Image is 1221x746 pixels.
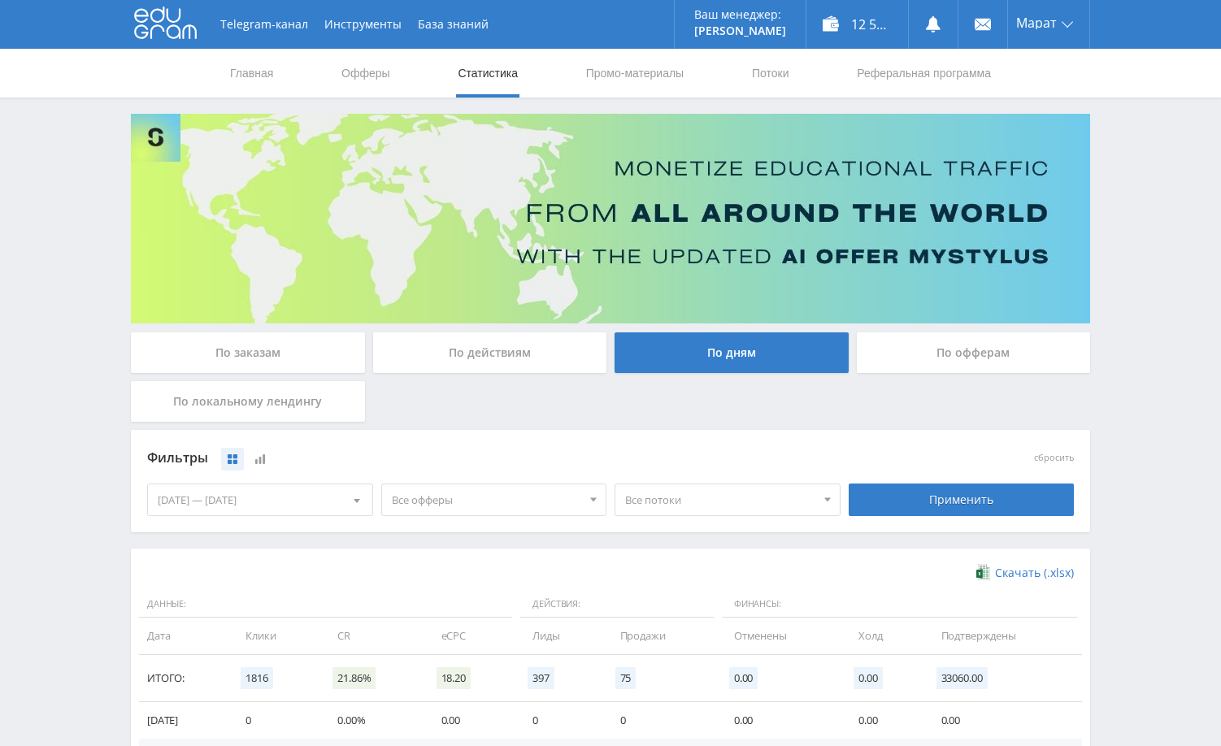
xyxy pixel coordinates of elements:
[147,446,841,471] div: Фильтры
[1034,453,1074,463] button: сбросить
[995,566,1074,579] span: Скачать (.xlsx)
[332,667,376,689] span: 21.86%
[854,667,882,689] span: 0.00
[229,618,321,654] td: Клики
[131,381,365,422] div: По локальному лендингу
[584,49,685,98] a: Промо-материалы
[849,484,1075,516] div: Применить
[855,49,993,98] a: Реферальная программа
[229,702,321,739] td: 0
[976,565,1074,581] a: Скачать (.xlsx)
[516,618,603,654] td: Лиды
[437,667,471,689] span: 18.20
[131,114,1090,323] img: Banner
[373,332,607,373] div: По действиям
[857,332,1091,373] div: По офферам
[842,702,924,739] td: 0.00
[340,49,392,98] a: Офферы
[722,591,1078,618] span: Финансы:
[139,702,229,739] td: [DATE]
[729,667,758,689] span: 0.00
[425,618,517,654] td: eCPC
[925,702,1082,739] td: 0.00
[321,702,424,739] td: 0.00%
[148,484,372,515] div: [DATE] — [DATE]
[936,667,988,689] span: 33060.00
[425,702,517,739] td: 0.00
[925,618,1082,654] td: Подтверждены
[615,667,637,689] span: 75
[516,702,603,739] td: 0
[241,667,272,689] span: 1816
[392,484,582,515] span: Все офферы
[1016,16,1057,29] span: Марат
[139,618,229,654] td: Дата
[321,618,424,654] td: CR
[718,618,842,654] td: Отменены
[976,564,990,580] img: xlsx
[718,702,842,739] td: 0.00
[625,484,815,515] span: Все потоки
[131,332,365,373] div: По заказам
[615,332,849,373] div: По дням
[842,618,924,654] td: Холд
[604,618,718,654] td: Продажи
[139,655,229,702] td: Итого:
[604,702,718,739] td: 0
[750,49,791,98] a: Потоки
[456,49,519,98] a: Статистика
[139,591,512,618] span: Данные:
[694,8,786,21] p: Ваш менеджер:
[694,24,786,37] p: [PERSON_NAME]
[228,49,275,98] a: Главная
[528,667,554,689] span: 397
[520,591,714,618] span: Действия:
